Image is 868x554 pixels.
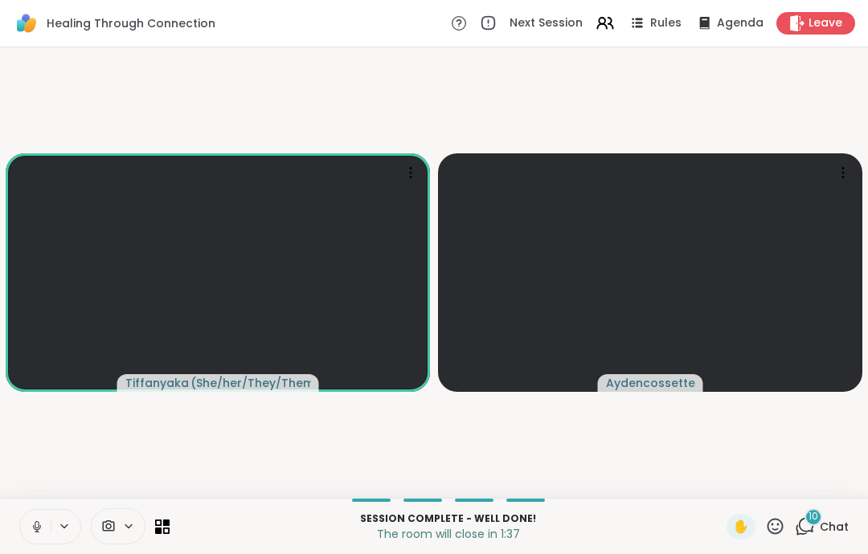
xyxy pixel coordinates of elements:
[733,517,749,536] span: ✋
[179,526,717,542] p: The room will close in 1:37
[606,375,695,391] span: Aydencossette
[190,375,311,391] span: ( She/her/They/Them )
[717,15,764,31] span: Agenda
[510,15,583,31] span: Next Session
[650,15,682,31] span: Rules
[179,511,717,526] p: Session Complete - well done!
[125,375,189,391] span: Tiffanyaka
[47,15,215,31] span: Healing Through Connection
[809,15,842,31] span: Leave
[13,10,40,37] img: ShareWell Logomark
[820,519,849,535] span: Chat
[809,510,818,523] span: 10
